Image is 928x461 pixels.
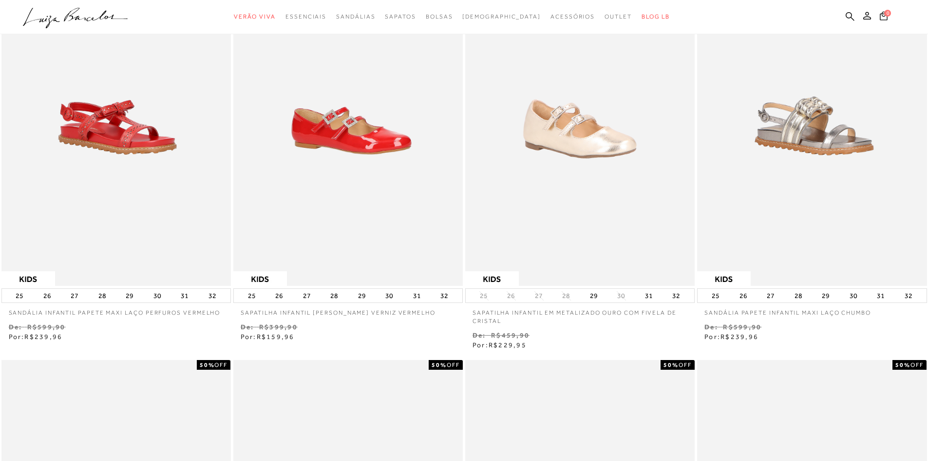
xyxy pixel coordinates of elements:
button: 26 [272,289,286,302]
button: 31 [410,289,424,302]
button: 28 [95,289,109,302]
a: SAPATILHA INFANTIL EM METALIZADO OURO COM FIVELA DE CRISTAL [465,303,695,325]
span: OFF [910,361,924,368]
button: 31 [874,289,888,302]
button: 30 [614,291,628,301]
button: 31 [642,289,656,302]
strong: 50% [663,361,679,368]
button: 0 [877,11,890,24]
button: 29 [587,289,601,302]
button: 26 [40,289,54,302]
small: De: [704,323,718,331]
span: Por: [473,341,527,349]
a: categoryNavScreenReaderText [285,8,326,26]
span: Outlet [605,13,632,20]
span: Por: [9,333,63,341]
a: categoryNavScreenReaderText [234,8,276,26]
span: Sandálias [336,13,375,20]
span: R$159,96 [257,333,295,341]
span: Verão Viva [234,13,276,20]
strong: 50% [895,361,910,368]
button: 28 [327,289,341,302]
button: 29 [355,289,369,302]
span: R$239,96 [720,333,758,341]
button: 26 [737,289,750,302]
button: 32 [902,289,915,302]
button: 30 [847,289,860,302]
small: R$599,90 [27,323,66,331]
span: OFF [447,361,460,368]
span: Essenciais [285,13,326,20]
button: 29 [123,289,136,302]
span: 0 [884,10,891,17]
button: 30 [382,289,396,302]
span: R$239,96 [24,333,62,341]
button: 27 [68,289,81,302]
span: OFF [679,361,692,368]
strong: 50% [432,361,447,368]
button: 27 [764,289,777,302]
img: selo_estatico.jpg [697,271,751,286]
small: De: [473,331,486,339]
span: Bolsas [426,13,453,20]
span: OFF [214,361,227,368]
span: Acessórios [550,13,595,20]
button: 28 [559,291,573,301]
button: 27 [300,289,314,302]
small: R$599,90 [723,323,761,331]
a: categoryNavScreenReaderText [336,8,375,26]
small: R$399,90 [259,323,298,331]
span: BLOG LB [642,13,670,20]
img: selo_estatico.jpg [1,271,55,286]
button: 30 [151,289,164,302]
button: 28 [792,289,805,302]
small: De: [241,323,254,331]
small: De: [9,323,22,331]
button: 32 [669,289,683,302]
button: 26 [504,291,518,301]
a: categoryNavScreenReaderText [550,8,595,26]
button: 27 [532,291,546,301]
span: Por: [241,333,295,341]
button: 32 [437,289,451,302]
img: selo_estatico.jpg [465,271,519,286]
button: 32 [206,289,219,302]
a: BLOG LB [642,8,670,26]
a: categoryNavScreenReaderText [426,8,453,26]
button: 31 [178,289,191,302]
a: SANDÁLIA INFANTIL PAPETE MAXI LAÇO PERFUROS VERMELHO [1,303,231,317]
a: SANDÁLIA PAPETE INFANTIL MAXI LAÇO CHUMBO [697,303,927,317]
span: R$229,95 [489,341,527,349]
span: Por: [704,333,758,341]
img: selo_estatico.jpg [233,271,287,286]
button: 25 [709,289,722,302]
button: 25 [477,291,491,301]
span: [DEMOGRAPHIC_DATA] [462,13,541,20]
button: 29 [819,289,833,302]
strong: 50% [200,361,215,368]
a: noSubCategoriesText [462,8,541,26]
button: 25 [245,289,259,302]
span: Sapatos [385,13,416,20]
a: categoryNavScreenReaderText [605,8,632,26]
small: R$459,90 [491,331,530,339]
a: categoryNavScreenReaderText [385,8,416,26]
button: 25 [13,289,26,302]
a: SAPATILHA INFANTIL [PERSON_NAME] VERNIZ VERMELHO [233,303,463,317]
